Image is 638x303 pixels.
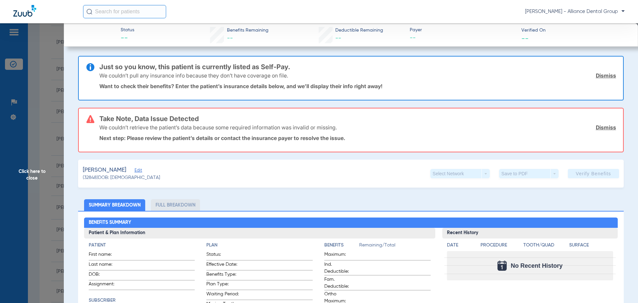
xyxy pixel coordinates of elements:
span: [PERSON_NAME] [83,166,126,174]
h4: Patient [89,242,195,249]
h4: Date [447,242,475,249]
span: -- [521,35,529,42]
h3: Just so you know, this patient is currently listed as Self-Pay. [99,64,616,70]
img: error-icon [86,115,94,123]
span: Assignment: [89,281,121,290]
span: -- [410,34,516,42]
span: Maximum: [324,251,357,260]
img: info-icon [86,63,94,71]
span: (32848) DOB: [DEMOGRAPHIC_DATA] [83,174,160,181]
span: First name: [89,251,121,260]
span: Waiting Period: [206,291,239,300]
h2: Benefits Summary [84,218,618,228]
app-breakdown-title: Surface [569,242,613,251]
span: -- [121,34,134,43]
span: Status [121,27,134,34]
span: Verified On [521,27,627,34]
a: Dismiss [596,72,616,79]
h4: Tooth/Quad [523,242,567,249]
h4: Plan [206,242,313,249]
img: Zuub Logo [13,5,36,17]
span: Plan Type: [206,281,239,290]
span: Benefits Remaining [227,27,268,34]
span: DOB: [89,271,121,280]
app-breakdown-title: Date [447,242,475,251]
span: Fam. Deductible: [324,276,357,290]
p: Want to check their benefits? Enter the patient’s insurance details below, and we’ll display thei... [99,83,616,89]
span: Effective Date: [206,261,239,270]
span: No Recent History [511,262,563,269]
span: -- [227,35,233,41]
span: Edit [135,168,141,174]
span: Last name: [89,261,121,270]
h4: Surface [569,242,613,249]
h3: Patient & Plan Information [84,228,435,238]
span: Deductible Remaining [335,27,383,34]
img: Search Icon [86,9,92,15]
span: Remaining/Total [359,242,431,251]
span: Payer [410,27,516,34]
app-breakdown-title: Tooth/Quad [523,242,567,251]
span: Benefits Type: [206,271,239,280]
span: [PERSON_NAME] - Alliance Dental Group [525,8,625,15]
img: Calendar [497,261,507,271]
app-breakdown-title: Benefits [324,242,359,251]
li: Summary Breakdown [84,199,145,211]
p: We couldn’t retrieve the patient’s data because some required information was invalid or missing. [99,124,337,131]
h3: Take Note, Data Issue Detected [99,115,616,122]
p: We couldn’t pull any insurance info because they don’t have coverage on file. [99,72,288,79]
h4: Procedure [480,242,521,249]
p: Next step: Please review the patient’s details or contact the insurance payer to resolve the issue. [99,135,616,141]
input: Search for patients [83,5,166,18]
a: Dismiss [596,124,616,131]
span: Ind. Deductible: [324,261,357,275]
li: Full Breakdown [151,199,200,211]
span: -- [335,35,341,41]
h3: Recent History [442,228,618,238]
h4: Benefits [324,242,359,249]
span: Status: [206,251,239,260]
app-breakdown-title: Procedure [480,242,521,251]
